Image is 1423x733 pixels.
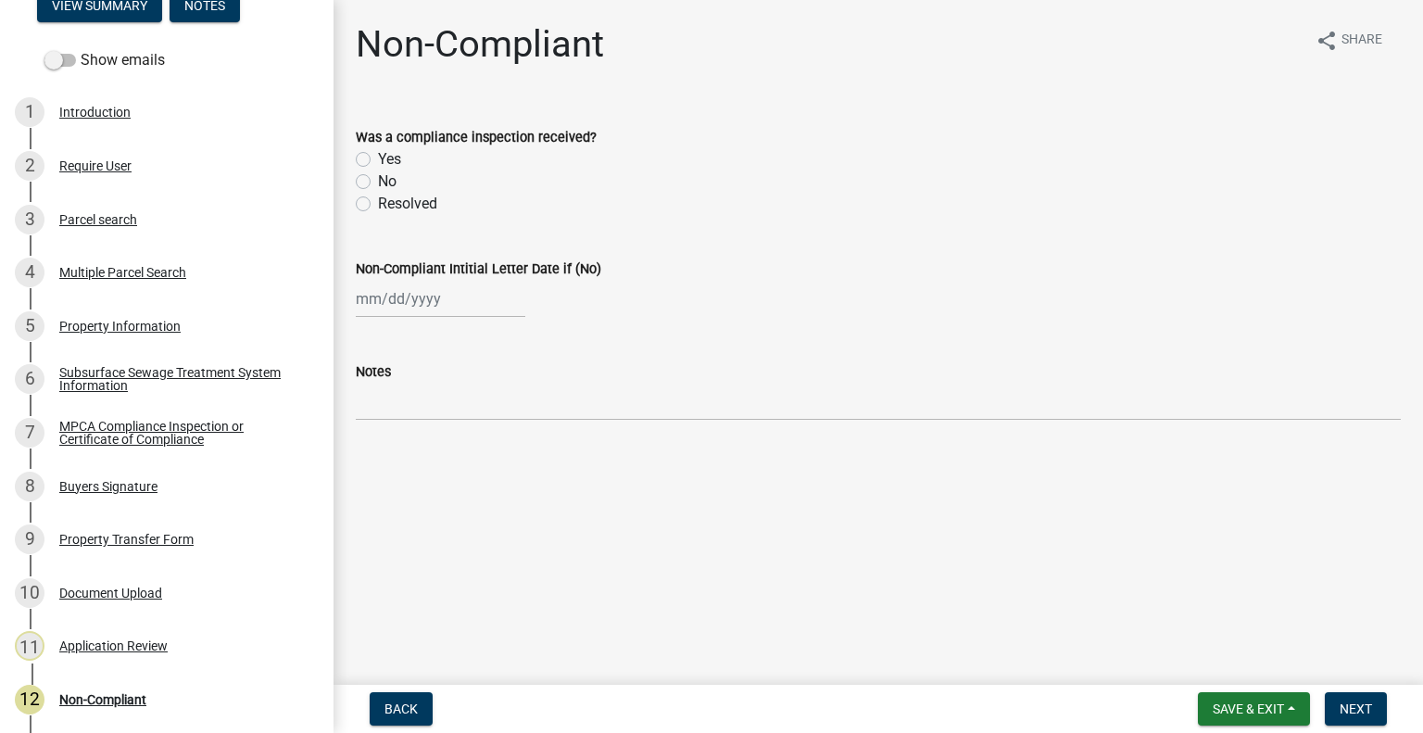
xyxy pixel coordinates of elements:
[356,22,604,67] h1: Non-Compliant
[1198,692,1310,726] button: Save & Exit
[59,533,194,546] div: Property Transfer Form
[59,159,132,172] div: Require User
[15,364,44,394] div: 6
[1325,692,1387,726] button: Next
[44,49,165,71] label: Show emails
[378,171,397,193] label: No
[370,692,433,726] button: Back
[15,97,44,127] div: 1
[59,587,162,600] div: Document Upload
[1213,701,1284,716] span: Save & Exit
[1301,22,1397,58] button: shareShare
[15,578,44,608] div: 10
[59,266,186,279] div: Multiple Parcel Search
[356,280,525,318] input: mm/dd/yyyy
[356,263,601,276] label: Non-Compliant Intitial Letter Date if (No)
[1316,30,1338,52] i: share
[15,418,44,448] div: 7
[59,320,181,333] div: Property Information
[59,420,304,446] div: MPCA Compliance Inspection or Certificate of Compliance
[15,472,44,501] div: 8
[1341,30,1382,52] span: Share
[378,193,437,215] label: Resolved
[59,693,146,706] div: Non-Compliant
[378,148,401,171] label: Yes
[15,258,44,287] div: 4
[15,524,44,554] div: 9
[15,631,44,661] div: 11
[356,132,597,145] label: Was a compliance inspection received?
[356,366,391,379] label: Notes
[384,701,418,716] span: Back
[59,366,304,392] div: Subsurface Sewage Treatment System Information
[15,151,44,181] div: 2
[15,311,44,341] div: 5
[1340,701,1372,716] span: Next
[59,106,131,119] div: Introduction
[59,480,157,493] div: Buyers Signature
[59,213,137,226] div: Parcel search
[15,685,44,714] div: 12
[15,205,44,234] div: 3
[59,639,168,652] div: Application Review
